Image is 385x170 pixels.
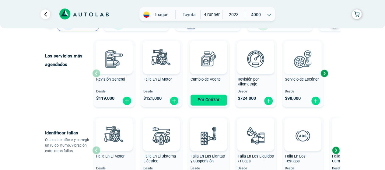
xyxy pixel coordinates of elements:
button: Revisión General Desde $119,000 [94,40,135,107]
span: Falla En Las Llantas y Suspensión [191,154,225,164]
img: diagnostic_diagnostic_abs-v3.svg [289,122,316,149]
img: AD0BCuuxAAAAAElFTkSuQmCC [294,119,312,137]
span: Falla En El Motor [143,77,172,82]
span: Falla En La Caja de Cambio [332,154,364,164]
img: diagnostic_caja-de-cambios-v3.svg [337,122,363,149]
img: AD0BCuuxAAAAAElFTkSuQmCC [247,42,265,61]
img: cambio_de_aceite-v3.svg [195,45,222,72]
p: Identificar fallas [45,129,92,137]
img: fi_plus-circle2.svg [311,96,320,106]
button: Cambio de Aceite Por Cotizar [188,40,229,107]
span: Falla En Los Liquidos / Fugas [238,154,274,164]
div: Next slide [331,146,340,155]
img: diagnostic_suspension-v3.svg [195,122,222,149]
span: Desde [96,90,132,94]
button: Falla En El Motor Desde $121,000 [141,40,182,107]
span: Servicio de Escáner [285,77,319,82]
button: Servicio de Escáner Desde $98,000 [282,40,324,107]
img: diagnostic_gota-de-sangre-v3.svg [242,122,269,149]
span: Falla En El Motor [96,154,124,158]
img: fi_plus-circle2.svg [169,96,179,106]
img: escaner-v3.svg [289,45,316,72]
span: Desde [285,90,321,94]
img: AD0BCuuxAAAAAElFTkSuQmCC [152,119,170,137]
img: AD0BCuuxAAAAAElFTkSuQmCC [199,119,218,137]
span: Revisión por Kilometraje [238,77,259,87]
img: AD0BCuuxAAAAAElFTkSuQmCC [247,119,265,137]
p: Quiero identificar y corregir un ruido, humo, vibración, entre otras fallas. [45,137,92,154]
div: Next slide [320,69,329,78]
span: Falla En El Sistema Eléctrico [143,154,176,164]
span: Cambio de Aceite [191,77,221,82]
img: revision_general-v3.svg [101,45,128,72]
img: revision_por_kilometraje-v3.svg [242,45,269,72]
button: Revisión por Kilometraje Desde $724,000 [235,40,276,107]
button: Por Cotizar [191,95,227,106]
span: Desde [238,90,274,94]
span: $ 119,000 [96,96,114,101]
img: diagnostic_bombilla-v3.svg [148,122,175,149]
span: 4 RUNNER [201,10,222,19]
span: $ 121,000 [143,96,162,101]
img: fi_plus-circle2.svg [122,96,132,106]
a: Ir al paso anterior [40,9,50,19]
img: diagnostic_engine-v3.svg [148,45,175,72]
img: AD0BCuuxAAAAAElFTkSuQmCC [152,42,170,61]
img: fi_plus-circle2.svg [264,96,273,106]
span: $ 724,000 [238,96,256,101]
span: $ 98,000 [285,96,301,101]
img: AD0BCuuxAAAAAElFTkSuQmCC [294,42,312,61]
p: Los servicios más agendados [45,52,92,69]
span: 2023 [223,10,244,19]
span: Ibagué [151,12,173,18]
img: AD0BCuuxAAAAAElFTkSuQmCC [105,42,123,61]
img: AD0BCuuxAAAAAElFTkSuQmCC [199,42,218,61]
img: diagnostic_engine-v3.svg [101,122,128,149]
img: AD0BCuuxAAAAAElFTkSuQmCC [105,119,123,137]
span: Falla En Los Testigos [285,154,306,164]
span: Desde [143,90,180,94]
span: Revisión General [96,77,125,82]
img: Flag of COLOMBIA [143,12,149,18]
span: 4000 [245,10,267,19]
span: TOYOTA [178,10,200,19]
